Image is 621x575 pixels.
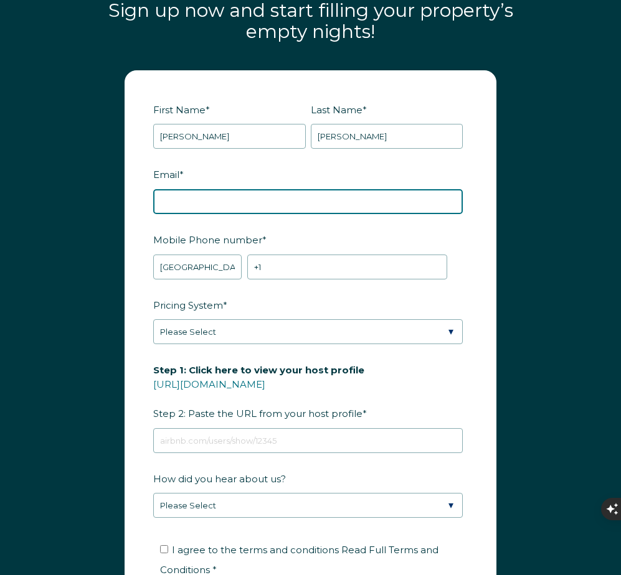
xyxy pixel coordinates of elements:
[153,165,179,184] span: Email
[153,360,364,423] span: Step 2: Paste the URL from your host profile
[153,469,286,489] span: How did you hear about us?
[153,378,265,390] a: [URL][DOMAIN_NAME]
[160,545,168,553] input: I agree to the terms and conditions Read Full Terms and Conditions *
[153,100,206,119] span: First Name
[153,360,364,380] span: Step 1: Click here to view your host profile
[311,100,363,119] span: Last Name
[153,428,463,453] input: airbnb.com/users/show/12345
[153,296,223,315] span: Pricing System
[153,230,262,250] span: Mobile Phone number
